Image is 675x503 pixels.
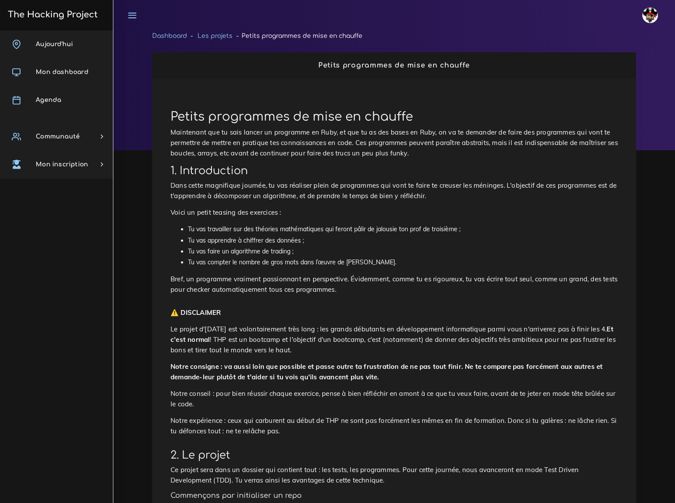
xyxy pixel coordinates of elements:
[188,235,618,246] li: Tu vas apprendre à chiffrer des données ;
[36,41,73,47] span: Aujourd'hui
[188,257,618,268] li: Tu vas compter le nombre de gros mots dans l’œuvre de [PERSON_NAME].
[170,492,618,500] h5: Commençons par initialiser un repo
[170,127,618,159] p: Maintenant que tu sais lancer un programme en Ruby, et que tu as des bases en Ruby, on va te dema...
[36,133,80,140] span: Communauté
[170,362,603,381] strong: Notre consigne : va aussi loin que possible et passe outre ta frustration de ne pas tout finir. N...
[188,224,618,235] li: Tu vas travailler sur des théories mathématiques qui feront pâlir de jalousie ton prof de troisiè...
[170,388,618,409] p: Notre conseil : pour bien réussir chaque exercice, pense à bien réfléchir en amont à ce que tu ve...
[170,207,618,218] p: Voici un petit teasing des exercices :
[188,246,618,257] li: Tu vas faire un algorithme de trading ;
[170,308,221,317] strong: ⚠️ DISCLAIMER
[152,33,187,39] a: Dashboard
[170,180,618,201] p: Dans cette magnifique journée, tu vas réaliser plein de programmes qui vont te faire te creuser l...
[642,7,658,23] img: avatar
[170,324,618,355] p: Le projet d'[DATE] est volontairement très long : les grands débutants en développement informati...
[232,30,362,41] li: Petits programmes de mise en chauffe
[198,33,232,39] a: Les projets
[170,449,618,462] h2: 2. Le projet
[36,161,88,168] span: Mon inscription
[36,69,89,75] span: Mon dashboard
[170,274,618,295] p: Bref, un programme vraiment passionnant en perspective. Évidemment, comme tu es rigoureux, tu vas...
[170,465,618,486] p: Ce projet sera dans un dossier qui contient tout : les tests, les programmes. Pour cette journée,...
[170,110,618,125] h1: Petits programmes de mise en chauffe
[170,415,618,436] p: Notre expérience : ceux qui carburent au début de THP ne sont pas forcément les mêmes en fin de f...
[161,61,627,70] h2: Petits programmes de mise en chauffe
[170,165,618,177] h2: 1. Introduction
[36,97,61,103] span: Agenda
[5,10,98,20] h3: The Hacking Project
